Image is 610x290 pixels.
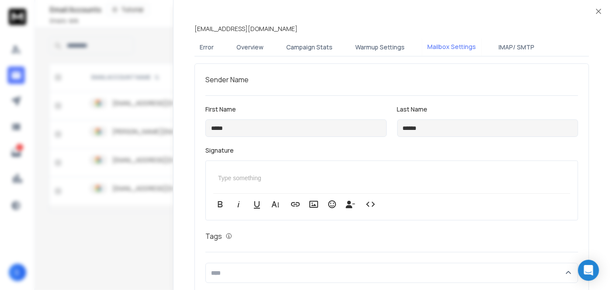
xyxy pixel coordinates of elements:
[212,196,229,213] button: Bold (Ctrl+B)
[231,38,269,57] button: Overview
[267,196,284,213] button: More Text
[422,37,481,57] button: Mailbox Settings
[287,196,304,213] button: Insert Link (Ctrl+K)
[324,196,340,213] button: Emoticons
[578,260,599,281] div: Open Intercom Messenger
[194,24,298,33] p: [EMAIL_ADDRESS][DOMAIN_NAME]
[281,38,338,57] button: Campaign Stats
[350,38,410,57] button: Warmup Settings
[205,106,387,112] label: First Name
[249,196,265,213] button: Underline (Ctrl+U)
[205,74,578,85] h1: Sender Name
[230,196,247,213] button: Italic (Ctrl+I)
[493,38,540,57] button: IMAP/ SMTP
[205,231,222,241] h1: Tags
[205,147,578,154] label: Signature
[362,196,379,213] button: Code View
[194,38,219,57] button: Error
[397,106,579,112] label: Last Name
[305,196,322,213] button: Insert Image (Ctrl+P)
[342,196,359,213] button: Insert Unsubscribe Link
